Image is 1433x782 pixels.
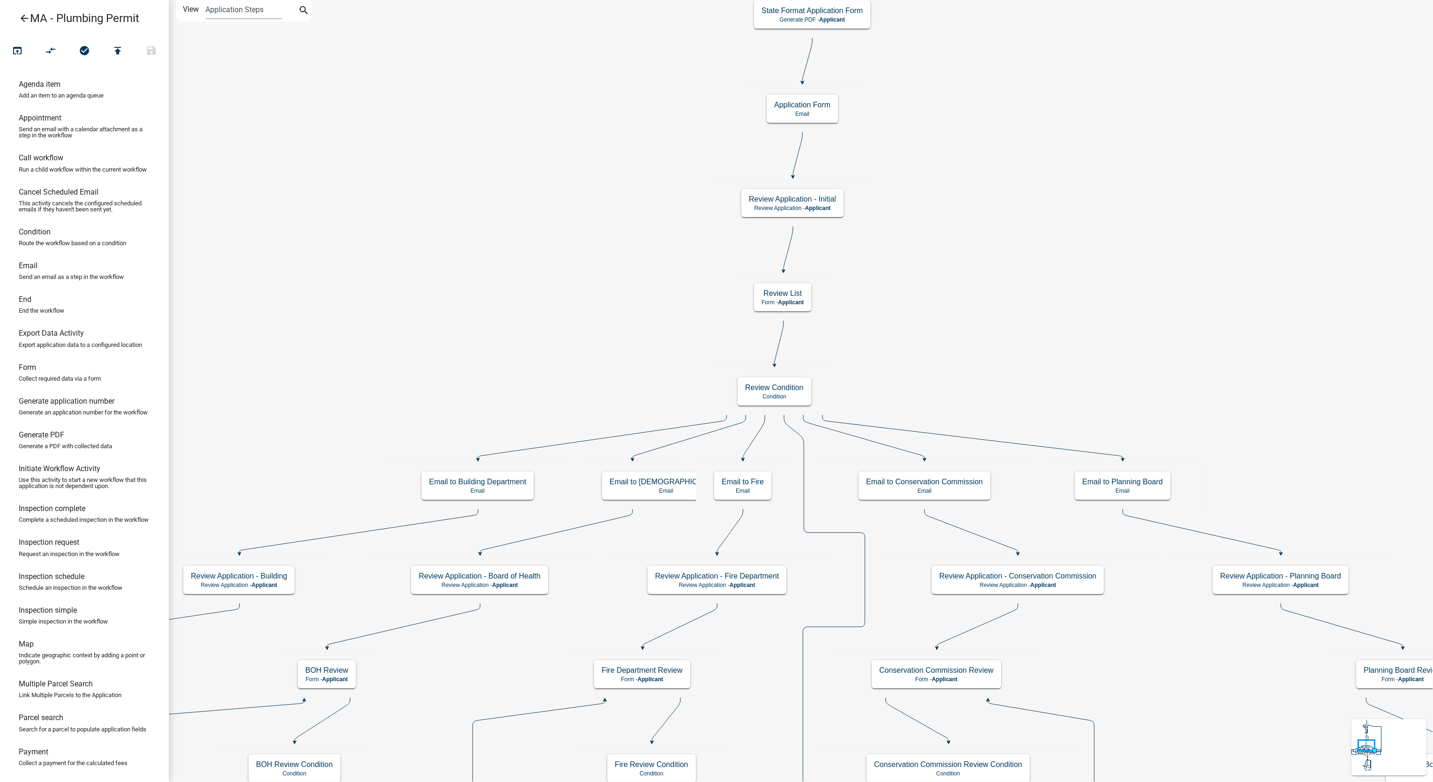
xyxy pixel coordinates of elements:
[1030,582,1056,588] span: Applicant
[1220,571,1341,580] h5: Review Application - Planning Board
[101,41,135,61] button: Publish
[12,45,23,58] i: open_in_browser
[19,618,108,624] p: Simple inspection in the workflow
[19,126,150,138] p: Send an email with a calendar attachment as a step in the workflow
[610,488,723,494] p: Email
[939,571,1096,580] h5: Review Application - Conservation Commission
[0,41,168,64] div: Workflow actions
[296,4,311,19] button: search
[879,666,994,675] h5: Conservation Commission Review
[730,582,755,588] span: Applicant
[745,383,804,392] h5: Review Condition
[602,676,683,683] p: Form -
[762,289,804,298] h5: Review List
[805,205,831,211] span: Applicant
[34,41,68,61] button: Auto Layout
[19,329,84,338] h6: Export Data Activity
[68,41,101,61] button: No problems
[874,760,1022,769] h5: Conservation Commission Review Condition
[19,606,77,615] h6: Inspection simple
[615,770,688,777] p: Condition
[19,692,121,698] p: Link Multiple Parcels to the Application
[819,16,845,23] span: Applicant
[610,477,723,486] h5: Email to [DEMOGRAPHIC_DATA]
[1398,676,1424,683] span: Applicant
[19,308,64,314] p: End the workflow
[939,582,1096,588] p: Review Application -
[19,551,120,557] p: Request an inspection in the workflow
[1220,582,1341,588] p: Review Application -
[866,488,983,494] p: Email
[749,205,836,211] p: Review Application -
[19,240,126,246] p: Route the workflow based on a condition
[19,274,124,280] p: Send an email as a step in the workflow
[19,92,104,98] p: Add an item to an agenda queue
[879,676,994,683] p: Form -
[19,342,142,348] p: Export application data to a configured location
[602,666,683,675] h5: Fire Department Review
[19,200,150,212] p: This activity cancels the configured scheduled emails if they haven't been sent yet.
[256,770,333,777] p: Condition
[1293,582,1319,588] span: Applicant
[19,652,150,664] p: Indicate geographic context by adding a point or polygon.
[1082,488,1163,494] p: Email
[19,13,30,26] i: arrow_back
[749,195,836,203] h5: Review Application - Initial
[19,572,84,581] h6: Inspection schedule
[112,45,123,58] i: publish
[492,582,518,588] span: Applicant
[419,582,541,588] p: Review Application -
[45,45,57,58] i: compare_arrows
[638,676,664,683] span: Applicant
[19,397,114,406] h6: Generate application number
[778,299,804,306] span: Applicant
[655,571,779,580] h5: Review Application - Fire Department
[19,363,36,372] h6: Form
[305,666,348,675] h5: BOH Review
[19,679,93,688] h6: Multiple Parcel Search
[932,676,958,683] span: Applicant
[19,713,63,722] h6: Parcel search
[251,582,277,588] span: Applicant
[322,676,348,683] span: Applicant
[19,295,31,304] h6: End
[19,747,48,756] h6: Payment
[722,488,764,494] p: Email
[19,409,148,415] p: Generate an application number for the workflow
[19,166,147,173] p: Run a child workflow within the current workflow
[19,464,100,473] h6: Initiate Workflow Activity
[19,113,61,122] h6: Appointment
[19,376,101,382] p: Collect required data via a form
[762,16,863,23] p: Generate PDF -
[19,443,112,449] p: Generate a PDF with collected data
[19,430,64,439] h6: Generate PDF
[19,153,63,162] h6: Call workflow
[429,488,526,494] p: Email
[19,538,79,547] h6: Inspection request
[419,571,541,580] h5: Review Application - Board of Health
[722,477,764,486] h5: Email to Fire
[0,41,34,61] button: Test Workflow
[79,45,90,58] i: check_circle
[305,676,348,683] p: Form -
[146,45,157,58] i: save
[298,5,309,18] i: search
[135,41,168,61] button: Save
[191,571,287,580] h5: Review Application - Building
[19,504,85,513] h6: Inspection complete
[1082,477,1163,486] h5: Email to Planning Board
[19,639,34,648] h6: Map
[874,770,1022,777] p: Condition
[19,517,149,523] p: Complete a scheduled inspection in the workflow
[19,188,98,196] h6: Cancel Scheduled Email
[615,760,688,769] h5: Fire Review Condition
[8,8,154,29] a: MA - Plumbing Permit
[429,477,526,486] h5: Email to Building Department
[19,726,146,732] p: Search for a parcel to populate application fields
[866,477,983,486] h5: Email to Conservation Commission
[19,760,128,766] p: Collect a payment for the calculated fees
[774,111,830,117] p: Email
[762,6,863,15] h5: State Format Application Form
[19,227,51,236] h6: Condition
[19,261,38,270] h6: Email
